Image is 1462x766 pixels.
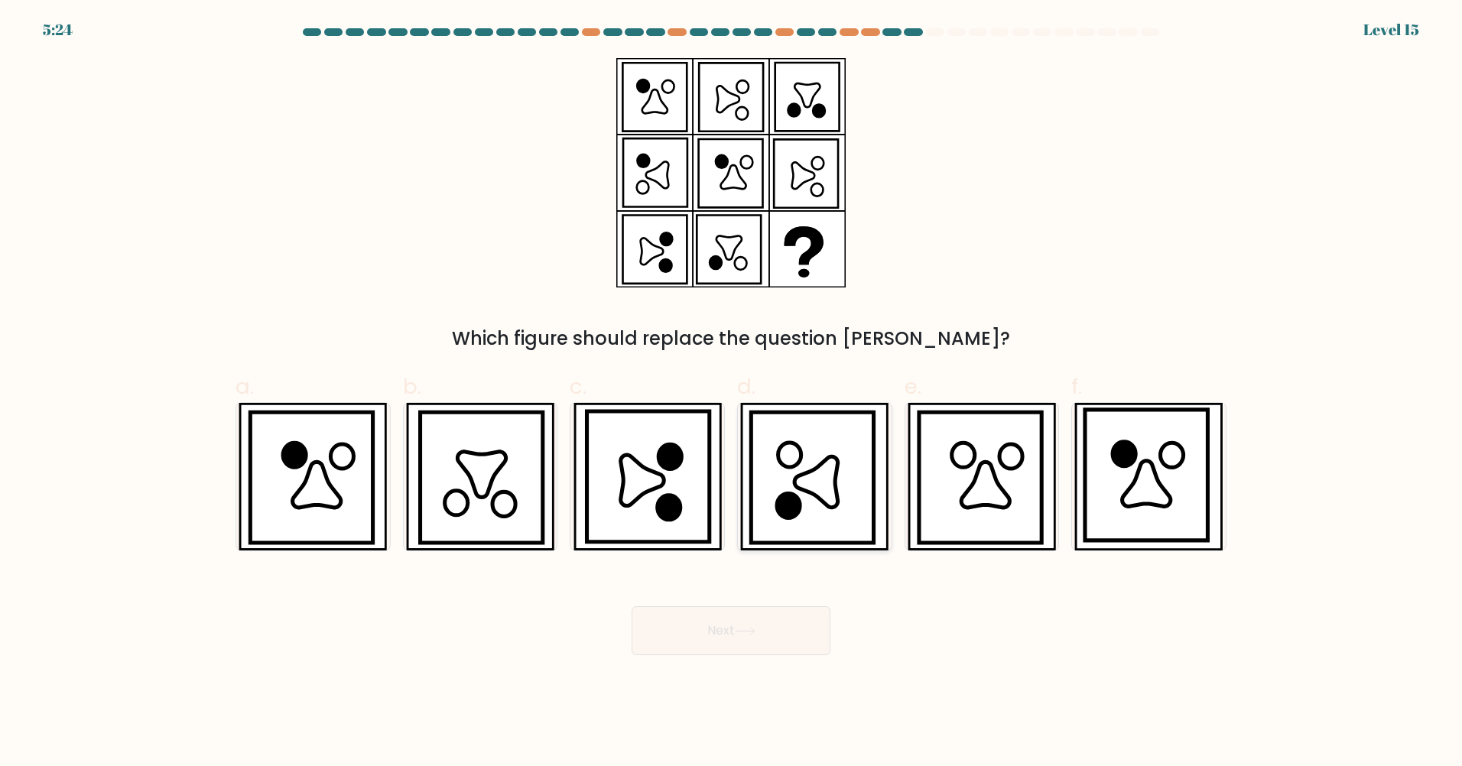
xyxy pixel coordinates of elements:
span: c. [570,372,586,401]
button: Next [632,606,830,655]
span: b. [403,372,421,401]
div: Level 15 [1363,18,1419,41]
span: e. [905,372,921,401]
span: f. [1071,372,1082,401]
span: d. [737,372,755,401]
span: a. [236,372,254,401]
div: Which figure should replace the question [PERSON_NAME]? [245,325,1217,352]
div: 5:24 [43,18,73,41]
